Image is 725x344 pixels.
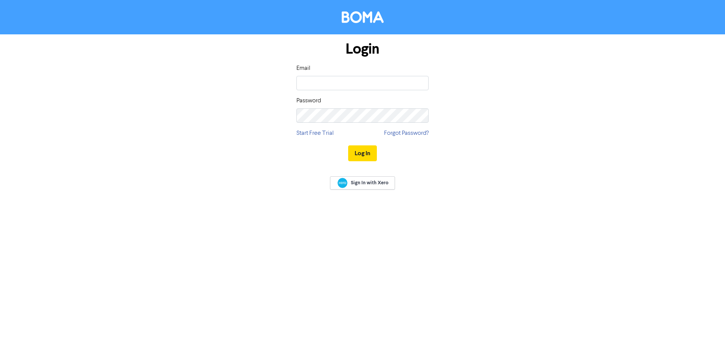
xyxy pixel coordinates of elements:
img: BOMA Logo [342,11,384,23]
label: Password [296,96,321,105]
button: Log In [348,145,377,161]
img: Xero logo [338,178,347,188]
label: Email [296,64,310,73]
h1: Login [296,40,429,58]
a: Forgot Password? [384,129,429,138]
a: Sign In with Xero [330,176,395,190]
span: Sign In with Xero [351,179,389,186]
a: Start Free Trial [296,129,334,138]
